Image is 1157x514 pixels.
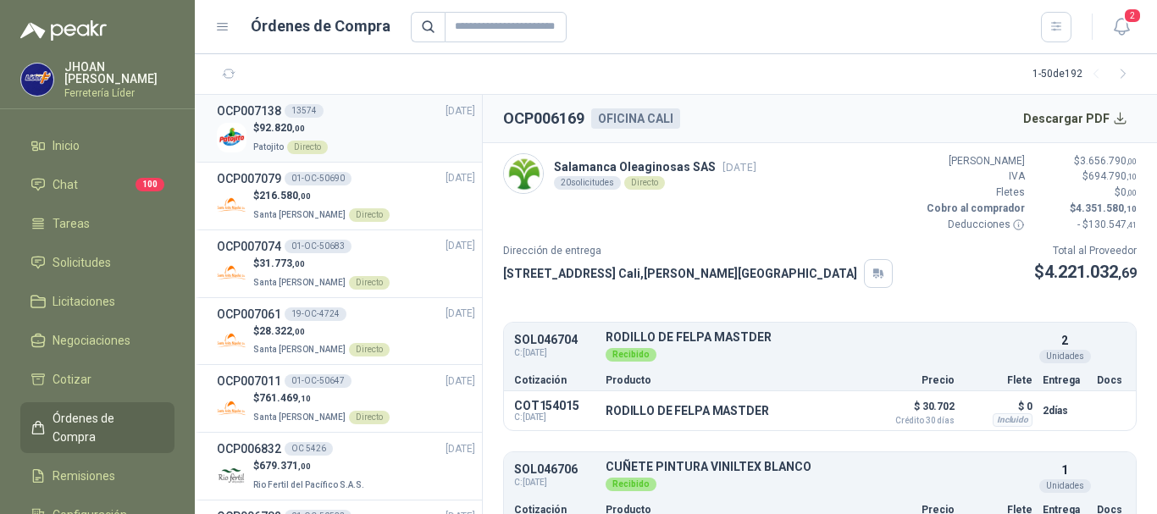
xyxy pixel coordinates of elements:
[253,345,346,354] span: Santa [PERSON_NAME]
[259,325,305,337] span: 28.322
[606,404,769,417] p: RODILLO DE FELPA MASTDER
[217,393,246,423] img: Company Logo
[606,348,656,362] div: Recibido
[624,176,665,190] div: Directo
[253,480,364,489] span: Rio Fertil del Pacífico S.A.S.
[1034,243,1137,259] p: Total al Proveedor
[53,409,158,446] span: Órdenes de Compra
[1118,265,1137,281] span: ,69
[554,176,621,190] div: 20 solicitudes
[253,188,390,204] p: $
[217,102,281,120] h3: OCP007138
[285,240,352,253] div: 01-OC-50683
[53,331,130,350] span: Negociaciones
[53,253,111,272] span: Solicitudes
[217,102,475,155] a: OCP00713813574[DATE] Company Logo$92.820,00PatojitoDirecto
[217,258,246,288] img: Company Logo
[1088,170,1137,182] span: 694.790
[1035,185,1137,201] p: $
[298,191,311,201] span: ,00
[349,208,390,222] div: Directo
[349,276,390,290] div: Directo
[923,169,1025,185] p: IVA
[514,463,595,476] p: SOL046706
[253,458,368,474] p: $
[446,441,475,457] span: [DATE]
[446,373,475,390] span: [DATE]
[446,103,475,119] span: [DATE]
[554,158,756,176] p: Salamanca Oleaginosas SAS
[1124,204,1137,213] span: ,10
[1035,201,1137,217] p: $
[1032,61,1137,88] div: 1 - 50 de 192
[53,370,91,389] span: Cotizar
[1044,262,1137,282] span: 4.221.032
[514,375,595,385] p: Cotización
[606,375,860,385] p: Producto
[253,210,346,219] span: Santa [PERSON_NAME]
[503,107,584,130] h2: OCP006169
[285,307,346,321] div: 19-OC-4724
[514,399,595,412] p: COT154015
[217,372,475,425] a: OCP00701101-OC-50647[DATE] Company Logo$761.469,10Santa [PERSON_NAME]Directo
[606,461,1032,473] p: CUÑETE PINTURA VINILTEX BLANCO
[285,442,333,456] div: OC 5426
[1035,169,1137,185] p: $
[591,108,680,129] div: OFICINA CALI
[446,170,475,186] span: [DATE]
[1035,217,1137,233] p: - $
[1127,220,1137,229] span: ,41
[1043,401,1087,421] p: 2 días
[1121,186,1137,198] span: 0
[870,396,955,425] p: $ 30.702
[1106,12,1137,42] button: 2
[993,413,1032,427] div: Incluido
[514,476,595,489] span: C: [DATE]
[722,161,756,174] span: [DATE]
[1034,259,1137,285] p: $
[53,214,90,233] span: Tareas
[1097,375,1126,385] p: Docs
[53,175,78,194] span: Chat
[1039,350,1091,363] div: Unidades
[217,439,281,458] h3: OCP006832
[285,172,352,185] div: 01-OC-50690
[20,460,174,492] a: Remisiones
[923,153,1025,169] p: [PERSON_NAME]
[20,207,174,240] a: Tareas
[217,169,281,188] h3: OCP007079
[20,169,174,201] a: Chat100
[1061,331,1068,350] p: 2
[1061,461,1068,479] p: 1
[298,461,311,471] span: ,00
[253,120,328,136] p: $
[20,402,174,453] a: Órdenes de Compra
[965,375,1032,385] p: Flete
[217,237,281,256] h3: OCP007074
[251,14,390,38] h1: Órdenes de Compra
[285,374,352,388] div: 01-OC-50647
[298,394,311,403] span: ,10
[64,88,174,98] p: Ferretería Líder
[53,292,115,311] span: Licitaciones
[349,411,390,424] div: Directo
[870,375,955,385] p: Precio
[292,124,305,133] span: ,00
[217,439,475,493] a: OCP006832OC 5426[DATE] Company Logo$679.371,00Rio Fertil del Pacífico S.A.S.
[285,104,324,118] div: 13574
[1043,375,1087,385] p: Entrega
[217,169,475,223] a: OCP00707901-OC-50690[DATE] Company Logo$216.580,00Santa [PERSON_NAME]Directo
[287,141,328,154] div: Directo
[20,363,174,395] a: Cotizar
[446,238,475,254] span: [DATE]
[217,191,246,220] img: Company Logo
[1080,155,1137,167] span: 3.656.790
[253,278,346,287] span: Santa [PERSON_NAME]
[292,259,305,268] span: ,00
[259,122,305,134] span: 92.820
[1014,102,1138,135] button: Descargar PDF
[503,264,857,283] p: [STREET_ADDRESS] Cali , [PERSON_NAME][GEOGRAPHIC_DATA]
[606,478,656,491] div: Recibido
[217,305,475,358] a: OCP00706119-OC-4724[DATE] Company Logo$28.322,00Santa [PERSON_NAME]Directo
[217,305,281,323] h3: OCP007061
